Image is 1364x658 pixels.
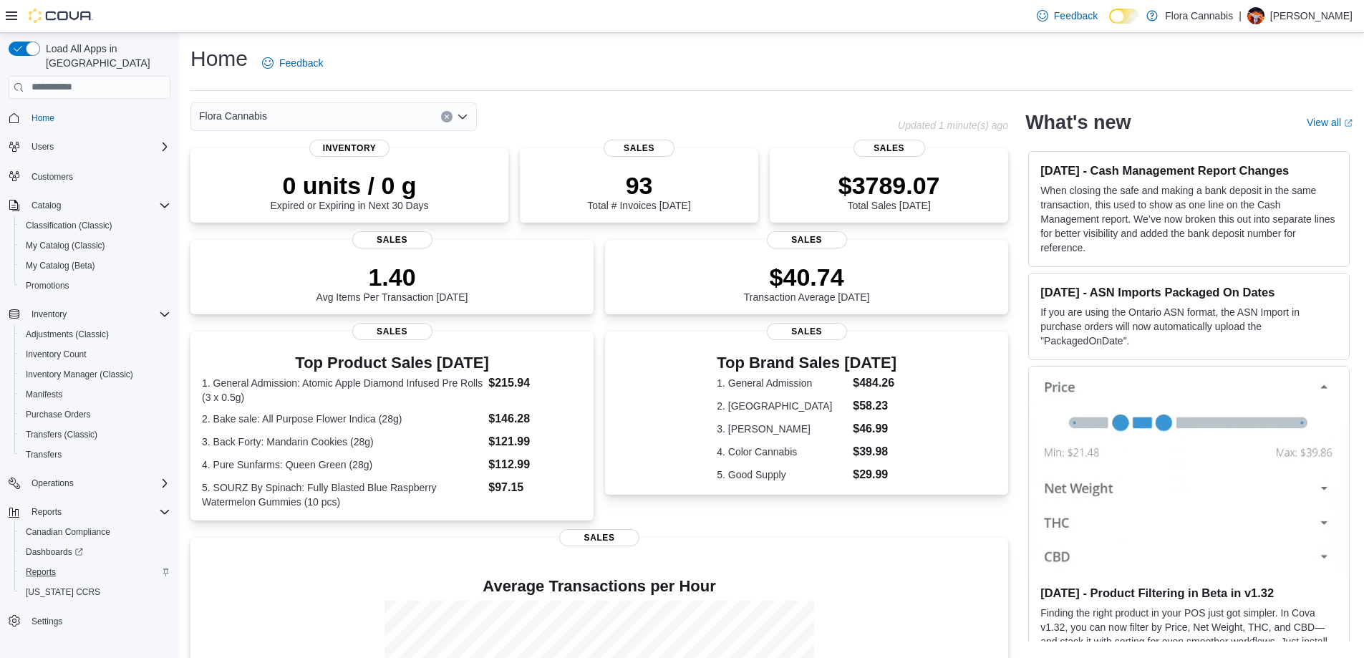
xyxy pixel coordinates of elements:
[1040,305,1338,348] p: If you are using the Ontario ASN format, the ASN Import in purchase orders will now automatically...
[14,364,176,384] button: Inventory Manager (Classic)
[488,456,582,473] dd: $112.99
[309,140,390,157] span: Inventory
[26,586,100,598] span: [US_STATE] CCRS
[26,240,105,251] span: My Catalog (Classic)
[20,446,67,463] a: Transfers
[202,412,483,426] dt: 2. Bake sale: All Purpose Flower Indica (28g)
[20,543,170,561] span: Dashboards
[853,420,896,437] dd: $46.99
[352,323,432,340] span: Sales
[14,236,176,256] button: My Catalog (Classic)
[32,200,61,211] span: Catalog
[26,389,62,400] span: Manifests
[32,309,67,320] span: Inventory
[14,256,176,276] button: My Catalog (Beta)
[26,349,87,360] span: Inventory Count
[32,112,54,124] span: Home
[202,458,483,472] dt: 4. Pure Sunfarms: Queen Green (28g)
[20,346,170,363] span: Inventory Count
[26,546,83,558] span: Dashboards
[20,217,170,234] span: Classification (Classic)
[20,584,170,601] span: Washington CCRS
[202,376,483,405] dt: 1. General Admission: Atomic Apple Diamond Infused Pre Rolls (3 x 0.5g)
[1040,163,1338,178] h3: [DATE] - Cash Management Report Changes
[202,480,483,509] dt: 5. SOURZ By Spinach: Fully Blasted Blue Raspberry Watermelon Gummies (10 pcs)
[1031,1,1103,30] a: Feedback
[1109,9,1139,24] input: Dark Mode
[20,366,170,383] span: Inventory Manager (Classic)
[20,277,170,294] span: Promotions
[1040,285,1338,299] h3: [DATE] - ASN Imports Packaged On Dates
[717,422,847,436] dt: 3. [PERSON_NAME]
[20,237,170,254] span: My Catalog (Classic)
[20,326,170,343] span: Adjustments (Classic)
[717,468,847,482] dt: 5. Good Supply
[3,165,176,186] button: Customers
[767,231,847,248] span: Sales
[1307,117,1353,128] a: View allExternal link
[3,137,176,157] button: Users
[26,475,170,492] span: Operations
[717,445,847,459] dt: 4. Color Cannabis
[32,141,54,153] span: Users
[838,171,940,200] p: $3789.07
[20,406,170,423] span: Purchase Orders
[20,366,139,383] a: Inventory Manager (Classic)
[26,329,109,340] span: Adjustments (Classic)
[14,324,176,344] button: Adjustments (Classic)
[14,216,176,236] button: Classification (Classic)
[20,446,170,463] span: Transfers
[717,376,847,390] dt: 1. General Admission
[271,171,429,200] p: 0 units / 0 g
[26,613,68,630] a: Settings
[199,107,267,125] span: Flora Cannabis
[26,526,110,538] span: Canadian Compliance
[853,443,896,460] dd: $39.98
[26,168,79,185] a: Customers
[20,257,170,274] span: My Catalog (Beta)
[32,506,62,518] span: Reports
[26,306,170,323] span: Inventory
[20,563,170,581] span: Reports
[587,171,690,211] div: Total # Invoices [DATE]
[190,44,248,73] h1: Home
[26,110,60,127] a: Home
[3,107,176,128] button: Home
[20,426,103,443] a: Transfers (Classic)
[20,237,111,254] a: My Catalog (Classic)
[20,346,92,363] a: Inventory Count
[316,263,468,303] div: Avg Items Per Transaction [DATE]
[26,566,56,578] span: Reports
[3,502,176,522] button: Reports
[853,466,896,483] dd: $29.99
[271,171,429,211] div: Expired or Expiring in Next 30 Days
[14,276,176,296] button: Promotions
[488,374,582,392] dd: $215.94
[744,263,870,291] p: $40.74
[14,384,176,405] button: Manifests
[14,425,176,445] button: Transfers (Classic)
[3,473,176,493] button: Operations
[853,397,896,415] dd: $58.23
[20,523,170,541] span: Canadian Compliance
[20,386,170,403] span: Manifests
[441,111,453,122] button: Clear input
[488,479,582,496] dd: $97.15
[202,435,483,449] dt: 3. Back Forty: Mandarin Cookies (28g)
[14,344,176,364] button: Inventory Count
[604,140,675,157] span: Sales
[587,171,690,200] p: 93
[14,522,176,542] button: Canadian Compliance
[3,304,176,324] button: Inventory
[767,323,847,340] span: Sales
[26,503,67,521] button: Reports
[14,405,176,425] button: Purchase Orders
[853,140,925,157] span: Sales
[32,478,74,489] span: Operations
[26,369,133,380] span: Inventory Manager (Classic)
[26,280,69,291] span: Promotions
[20,277,75,294] a: Promotions
[488,410,582,427] dd: $146.28
[20,217,118,234] a: Classification (Classic)
[20,523,116,541] a: Canadian Compliance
